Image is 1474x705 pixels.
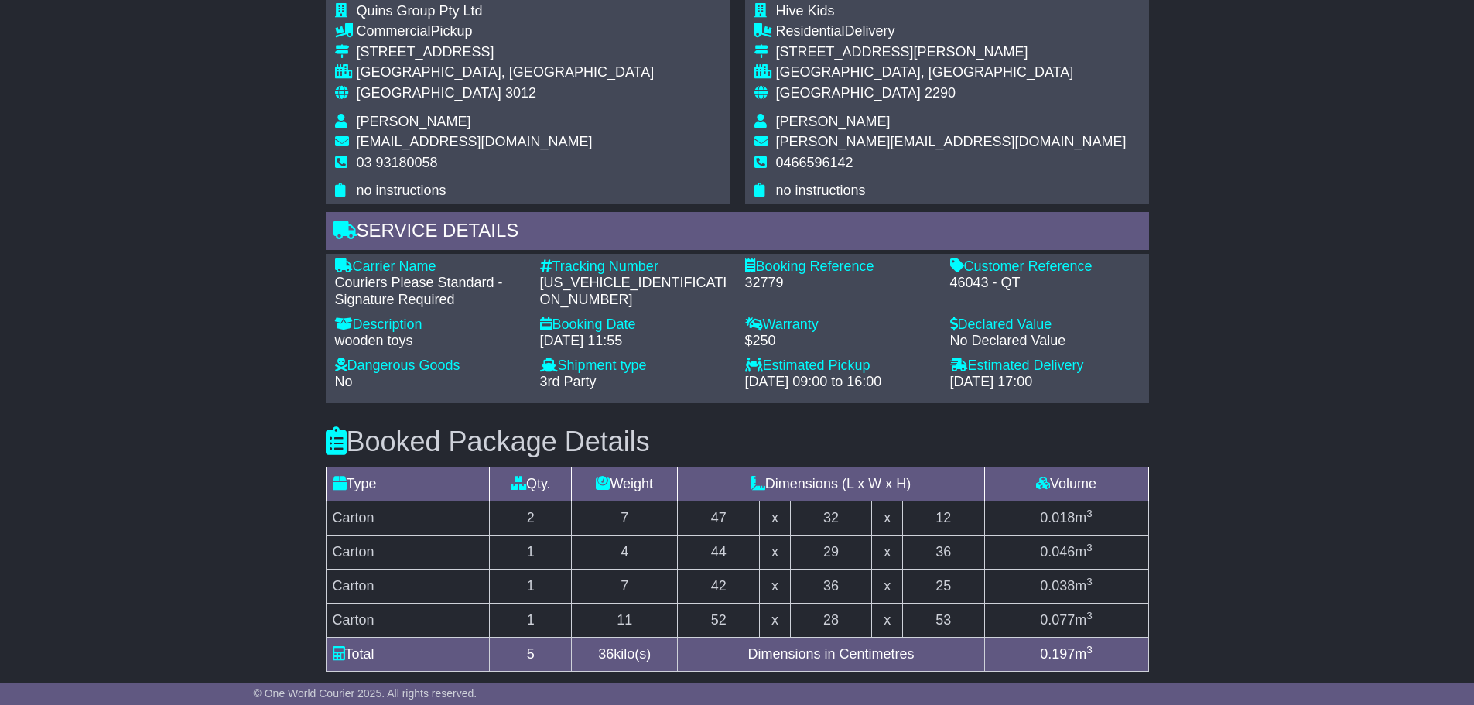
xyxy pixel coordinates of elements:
[357,155,438,170] span: 03 93180058
[540,358,730,375] div: Shipment type
[326,501,490,535] td: Carton
[572,569,678,603] td: 7
[745,358,935,375] div: Estimated Pickup
[984,603,1148,637] td: m
[357,23,655,40] div: Pickup
[872,603,902,637] td: x
[776,64,1127,81] div: [GEOGRAPHIC_DATA], [GEOGRAPHIC_DATA]
[678,535,760,569] td: 44
[357,134,593,149] span: [EMAIL_ADDRESS][DOMAIN_NAME]
[572,501,678,535] td: 7
[790,569,872,603] td: 36
[776,183,866,198] span: no instructions
[678,569,760,603] td: 42
[1086,542,1093,553] sup: 3
[572,535,678,569] td: 4
[790,603,872,637] td: 28
[540,374,597,389] span: 3rd Party
[357,64,655,81] div: [GEOGRAPHIC_DATA], [GEOGRAPHIC_DATA]
[357,114,471,129] span: [PERSON_NAME]
[490,569,572,603] td: 1
[1040,578,1075,594] span: 0.038
[902,501,984,535] td: 12
[490,535,572,569] td: 1
[490,637,572,671] td: 5
[790,501,872,535] td: 32
[950,358,1140,375] div: Estimated Delivery
[1040,612,1075,628] span: 0.077
[760,501,790,535] td: x
[335,275,525,308] div: Couriers Please Standard - Signature Required
[902,569,984,603] td: 25
[357,85,501,101] span: [GEOGRAPHIC_DATA]
[572,637,678,671] td: kilo(s)
[326,535,490,569] td: Carton
[357,3,483,19] span: Quins Group Pty Ltd
[490,467,572,501] td: Qty.
[984,637,1148,671] td: m
[790,535,872,569] td: 29
[1040,510,1075,525] span: 0.018
[776,23,845,39] span: Residential
[776,23,1127,40] div: Delivery
[984,535,1148,569] td: m
[1086,576,1093,587] sup: 3
[745,374,935,391] div: [DATE] 09:00 to 16:00
[678,501,760,535] td: 47
[678,467,984,501] td: Dimensions (L x W x H)
[357,44,655,61] div: [STREET_ADDRESS]
[776,114,891,129] span: [PERSON_NAME]
[335,358,525,375] div: Dangerous Goods
[760,569,790,603] td: x
[335,333,525,350] div: wooden toys
[598,646,614,662] span: 36
[984,569,1148,603] td: m
[490,501,572,535] td: 2
[1086,644,1093,655] sup: 3
[776,134,1127,149] span: [PERSON_NAME][EMAIL_ADDRESS][DOMAIN_NAME]
[540,258,730,275] div: Tracking Number
[335,317,525,334] div: Description
[984,467,1148,501] td: Volume
[950,333,1140,350] div: No Declared Value
[872,501,902,535] td: x
[335,258,525,275] div: Carrier Name
[776,85,921,101] span: [GEOGRAPHIC_DATA]
[540,333,730,350] div: [DATE] 11:55
[357,183,446,198] span: no instructions
[678,637,984,671] td: Dimensions in Centimetres
[760,603,790,637] td: x
[902,535,984,569] td: 36
[326,467,490,501] td: Type
[872,535,902,569] td: x
[776,3,835,19] span: Hive Kids
[925,85,956,101] span: 2290
[540,275,730,308] div: [US_VEHICLE_IDENTIFICATION_NUMBER]
[950,317,1140,334] div: Declared Value
[1040,646,1075,662] span: 0.197
[745,258,935,275] div: Booking Reference
[745,333,935,350] div: $250
[335,374,353,389] span: No
[950,374,1140,391] div: [DATE] 17:00
[572,467,678,501] td: Weight
[872,569,902,603] td: x
[505,85,536,101] span: 3012
[326,569,490,603] td: Carton
[1040,544,1075,560] span: 0.046
[776,44,1127,61] div: [STREET_ADDRESS][PERSON_NAME]
[326,212,1149,254] div: Service Details
[984,501,1148,535] td: m
[760,535,790,569] td: x
[776,155,853,170] span: 0466596142
[254,687,477,700] span: © One World Courier 2025. All rights reserved.
[745,317,935,334] div: Warranty
[1086,610,1093,621] sup: 3
[326,426,1149,457] h3: Booked Package Details
[326,603,490,637] td: Carton
[326,637,490,671] td: Total
[540,317,730,334] div: Booking Date
[950,258,1140,275] div: Customer Reference
[1086,508,1093,519] sup: 3
[490,603,572,637] td: 1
